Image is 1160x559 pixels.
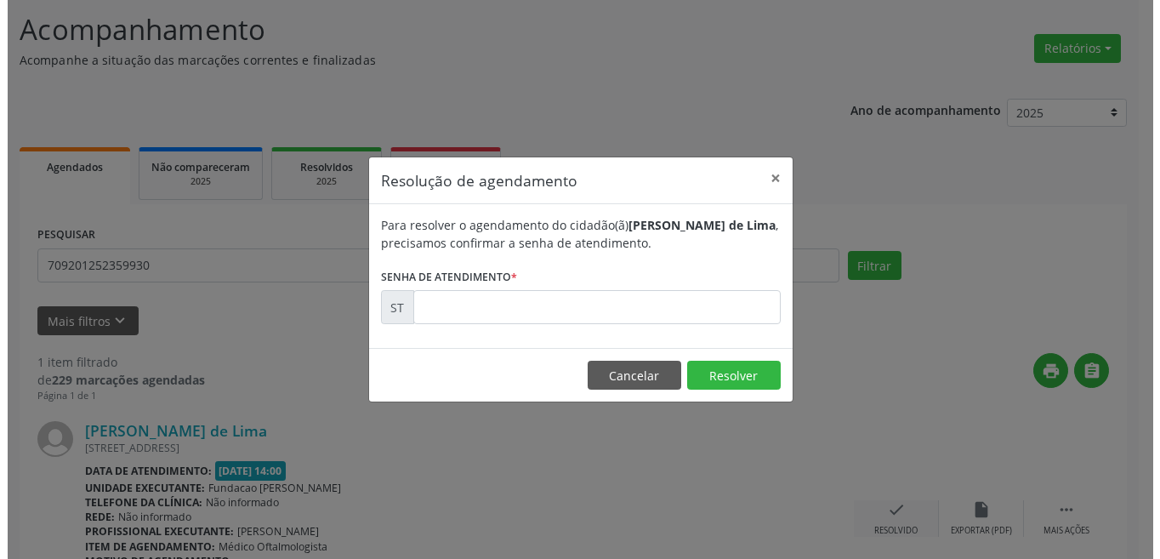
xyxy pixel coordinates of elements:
button: Close [751,157,785,199]
button: Resolver [680,361,773,390]
div: ST [373,290,407,324]
h5: Resolução de agendamento [373,169,570,191]
button: Cancelar [580,361,674,390]
b: [PERSON_NAME] de Lima [621,217,768,233]
div: Para resolver o agendamento do cidadão(ã) , precisamos confirmar a senha de atendimento. [373,216,773,252]
label: Senha de atendimento [373,264,509,290]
